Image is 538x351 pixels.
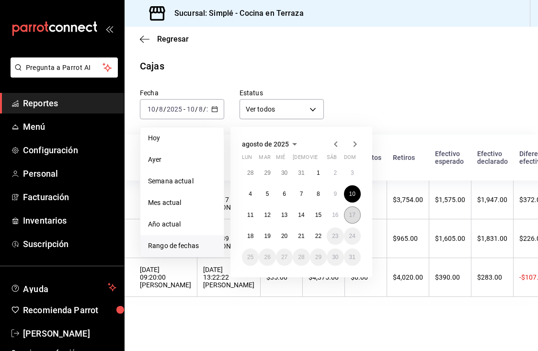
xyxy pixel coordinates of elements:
button: 29 de agosto de 2025 [310,249,327,266]
button: 2 de agosto de 2025 [327,164,343,181]
input: -- [198,105,203,113]
abbr: 7 de agosto de 2025 [300,191,303,197]
a: Pregunta a Parrot AI [7,69,118,79]
span: Regresar [157,34,189,44]
button: 28 de agosto de 2025 [293,249,309,266]
span: Personal [23,167,116,180]
abbr: 1 de agosto de 2025 [317,170,320,176]
div: $35.00 [266,273,297,281]
button: Pregunta a Parrot AI [11,57,118,78]
abbr: 8 de agosto de 2025 [317,191,320,197]
input: -- [186,105,195,113]
abbr: lunes [242,154,252,164]
abbr: viernes [310,154,318,164]
div: $1,575.00 [435,196,465,204]
div: [DATE] 09:20:00 [PERSON_NAME] [140,266,191,289]
input: ---- [166,105,183,113]
button: 14 de agosto de 2025 [293,206,309,224]
abbr: sábado [327,154,337,164]
abbr: 9 de agosto de 2025 [333,191,337,197]
button: 17 de agosto de 2025 [344,206,361,224]
div: Cajas [140,59,164,73]
abbr: 31 de julio de 2025 [298,170,304,176]
button: agosto de 2025 [242,138,300,150]
button: 30 de agosto de 2025 [327,249,343,266]
abbr: 5 de agosto de 2025 [266,191,269,197]
div: [DATE] 16:57:17 [PERSON_NAME] [203,188,254,211]
abbr: 2 de agosto de 2025 [333,170,337,176]
abbr: 24 de agosto de 2025 [349,233,355,239]
span: Ayer [148,155,216,165]
label: Estatus [240,90,324,96]
button: 20 de agosto de 2025 [276,227,293,245]
span: Configuración [23,144,116,157]
div: $4,375.00 [309,273,339,281]
abbr: 26 de agosto de 2025 [264,254,270,260]
abbr: 6 de agosto de 2025 [283,191,286,197]
div: $283.00 [477,273,507,281]
abbr: 25 de agosto de 2025 [247,254,253,260]
abbr: domingo [344,154,356,164]
abbr: 20 de agosto de 2025 [281,233,287,239]
abbr: jueves [293,154,349,164]
span: Menú [23,120,116,133]
span: - [183,105,185,113]
div: [DATE] 16:50:39 [PERSON_NAME] [203,227,254,250]
div: $965.00 [393,235,423,242]
abbr: 19 de agosto de 2025 [264,233,270,239]
input: -- [159,105,163,113]
button: 21 de agosto de 2025 [293,227,309,245]
button: 24 de agosto de 2025 [344,227,361,245]
button: 25 de agosto de 2025 [242,249,259,266]
span: Recomienda Parrot [23,304,116,317]
span: Pregunta a Parrot AI [26,63,103,73]
span: / [163,105,166,113]
abbr: 14 de agosto de 2025 [298,212,304,218]
button: 13 de agosto de 2025 [276,206,293,224]
div: [DATE] 13:22:22 [PERSON_NAME] [203,266,254,289]
button: 28 de julio de 2025 [242,164,259,181]
span: / [203,105,206,113]
button: 5 de agosto de 2025 [259,185,275,203]
abbr: 13 de agosto de 2025 [281,212,287,218]
span: Hoy [148,133,216,143]
span: / [195,105,198,113]
abbr: miércoles [276,154,285,164]
button: 19 de agosto de 2025 [259,227,275,245]
input: ---- [206,105,222,113]
span: Año actual [148,219,216,229]
abbr: 11 de agosto de 2025 [247,212,253,218]
span: Ayuda [23,282,104,293]
button: 4 de agosto de 2025 [242,185,259,203]
abbr: 28 de agosto de 2025 [298,254,304,260]
span: / [156,105,159,113]
button: 16 de agosto de 2025 [327,206,343,224]
div: $3,754.00 [393,196,423,204]
button: 18 de agosto de 2025 [242,227,259,245]
div: Efectivo esperado [435,150,466,165]
abbr: martes [259,154,270,164]
abbr: 10 de agosto de 2025 [349,191,355,197]
div: Cierre [203,154,255,161]
span: Facturación [23,191,116,204]
input: -- [147,105,156,113]
abbr: 31 de agosto de 2025 [349,254,355,260]
abbr: 29 de julio de 2025 [264,170,270,176]
div: $1,605.00 [435,235,465,242]
button: open_drawer_menu [105,25,113,33]
button: 22 de agosto de 2025 [310,227,327,245]
span: Rango de fechas [148,241,216,251]
abbr: 29 de agosto de 2025 [315,254,321,260]
abbr: 17 de agosto de 2025 [349,212,355,218]
abbr: 23 de agosto de 2025 [332,233,338,239]
button: 11 de agosto de 2025 [242,206,259,224]
span: Inventarios [23,214,116,227]
button: 26 de agosto de 2025 [259,249,275,266]
button: 23 de agosto de 2025 [327,227,343,245]
span: Suscripción [23,238,116,250]
abbr: 30 de julio de 2025 [281,170,287,176]
abbr: 12 de agosto de 2025 [264,212,270,218]
button: 7 de agosto de 2025 [293,185,309,203]
div: $1,831.00 [477,235,507,242]
div: $4,020.00 [393,273,423,281]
